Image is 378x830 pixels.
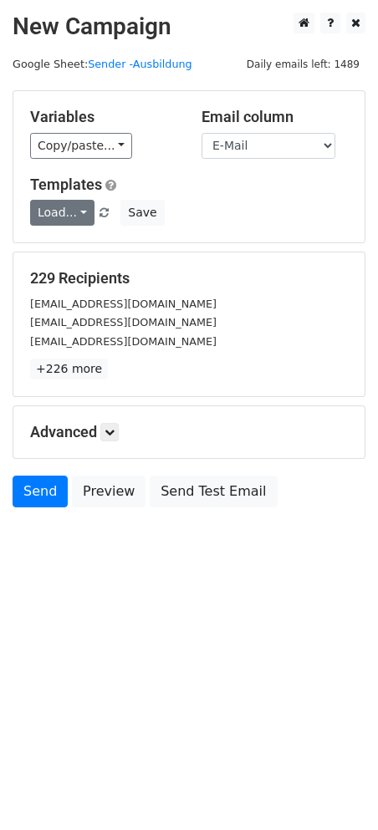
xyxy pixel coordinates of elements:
small: Google Sheet: [13,58,192,70]
h5: Variables [30,108,176,126]
a: Preview [72,476,146,507]
a: Copy/paste... [30,133,132,159]
small: [EMAIL_ADDRESS][DOMAIN_NAME] [30,298,217,310]
a: Daily emails left: 1489 [241,58,365,70]
a: Send Test Email [150,476,277,507]
a: +226 more [30,359,108,379]
h2: New Campaign [13,13,365,41]
div: Chat-Widget [294,750,378,830]
a: Load... [30,200,94,226]
a: Templates [30,176,102,193]
iframe: Chat Widget [294,750,378,830]
small: [EMAIL_ADDRESS][DOMAIN_NAME] [30,335,217,348]
span: Daily emails left: 1489 [241,55,365,74]
small: [EMAIL_ADDRESS][DOMAIN_NAME] [30,316,217,328]
h5: Email column [202,108,348,126]
button: Save [120,200,164,226]
h5: Advanced [30,423,348,441]
a: Sender -Ausbildung [88,58,192,70]
h5: 229 Recipients [30,269,348,288]
a: Send [13,476,68,507]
